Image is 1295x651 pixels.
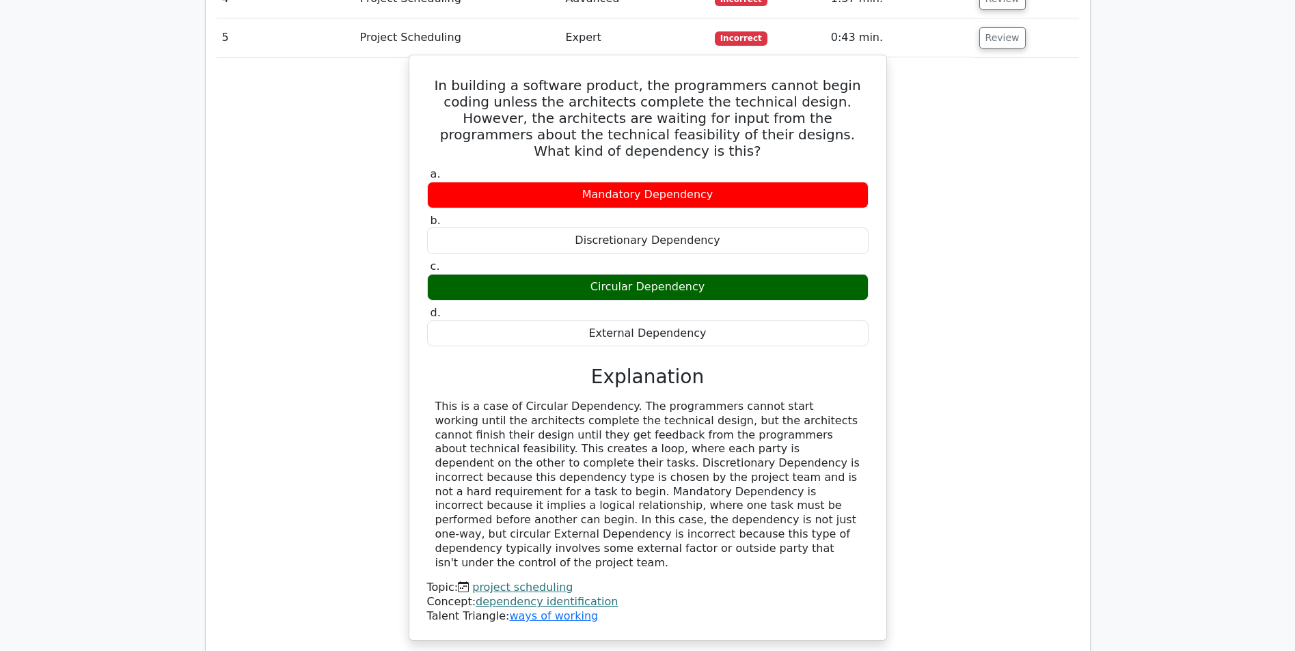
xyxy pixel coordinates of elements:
div: Circular Dependency [427,274,869,301]
div: External Dependency [427,320,869,347]
div: This is a case of Circular Dependency. The programmers cannot start working until the architects ... [435,400,860,570]
div: Topic: [427,581,869,595]
td: Expert [560,18,709,57]
div: Discretionary Dependency [427,227,869,254]
button: Review [979,27,1026,49]
span: d. [431,306,441,319]
span: c. [431,260,440,273]
span: b. [431,214,441,227]
td: 0:43 min. [826,18,974,57]
h5: In building a software product, the programmers cannot begin coding unless the architects complet... [426,77,870,159]
div: Talent Triangle: [427,581,869,623]
a: dependency identification [476,595,618,608]
td: Project Scheduling [355,18,560,57]
h3: Explanation [435,365,860,389]
div: Concept: [427,595,869,609]
div: Mandatory Dependency [427,182,869,208]
a: project scheduling [472,581,573,594]
a: ways of working [509,609,598,622]
span: a. [431,167,441,180]
span: Incorrect [715,31,767,45]
td: 5 [217,18,355,57]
